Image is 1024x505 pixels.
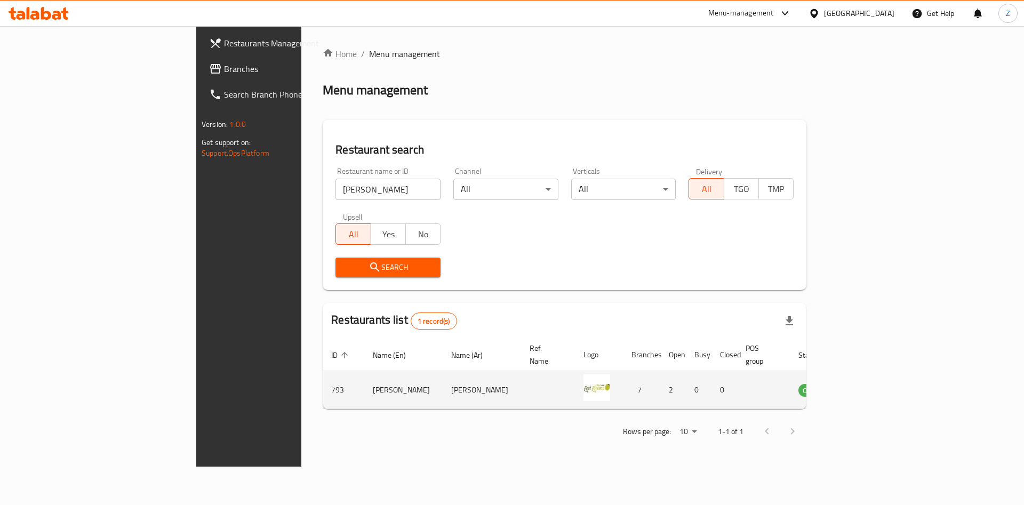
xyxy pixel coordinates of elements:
[224,88,359,101] span: Search Branch Phone
[729,181,755,197] span: TGO
[331,349,351,362] span: ID
[453,179,558,200] div: All
[323,47,806,60] nav: breadcrumb
[202,117,228,131] span: Version:
[371,223,406,245] button: Yes
[331,312,457,330] h2: Restaurants list
[340,227,366,242] span: All
[451,349,497,362] span: Name (Ar)
[375,227,402,242] span: Yes
[344,261,432,274] span: Search
[623,339,660,371] th: Branches
[201,56,367,82] a: Branches
[571,179,676,200] div: All
[229,117,246,131] span: 1.0.0
[660,371,686,409] td: 2
[746,342,777,367] span: POS group
[583,374,610,401] img: Zayt Zaytoon
[575,339,623,371] th: Logo
[711,339,737,371] th: Closed
[623,425,671,438] p: Rows per page:
[1006,7,1010,19] span: Z
[675,424,701,440] div: Rows per page:
[411,312,457,330] div: Total records count
[763,181,789,197] span: TMP
[323,339,883,409] table: enhanced table
[369,47,440,60] span: Menu management
[201,82,367,107] a: Search Branch Phone
[724,178,759,199] button: TGO
[335,223,371,245] button: All
[686,339,711,371] th: Busy
[405,223,441,245] button: No
[758,178,794,199] button: TMP
[711,371,737,409] td: 0
[364,371,443,409] td: [PERSON_NAME]
[411,316,457,326] span: 1 record(s)
[335,258,441,277] button: Search
[530,342,562,367] span: Ref. Name
[323,82,428,99] h2: Menu management
[798,349,833,362] span: Status
[224,37,359,50] span: Restaurants Management
[686,371,711,409] td: 0
[202,146,269,160] a: Support.OpsPlatform
[777,308,802,334] div: Export file
[335,179,441,200] input: Search for restaurant name or ID..
[824,7,894,19] div: [GEOGRAPHIC_DATA]
[623,371,660,409] td: 7
[443,371,521,409] td: [PERSON_NAME]
[202,135,251,149] span: Get support on:
[798,384,825,397] span: OPEN
[201,30,367,56] a: Restaurants Management
[335,142,794,158] h2: Restaurant search
[224,62,359,75] span: Branches
[693,181,719,197] span: All
[708,7,774,20] div: Menu-management
[410,227,436,242] span: No
[660,339,686,371] th: Open
[343,213,363,220] label: Upsell
[689,178,724,199] button: All
[718,425,743,438] p: 1-1 of 1
[373,349,420,362] span: Name (En)
[696,167,723,175] label: Delivery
